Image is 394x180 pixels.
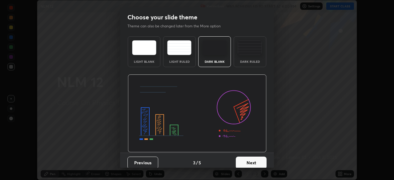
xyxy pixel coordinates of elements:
div: Light Blank [132,60,156,63]
button: Next [236,157,267,169]
div: Light Ruled [167,60,192,63]
img: lightTheme.e5ed3b09.svg [132,40,156,55]
div: Dark Ruled [238,60,262,63]
img: lightRuledTheme.5fabf969.svg [167,40,191,55]
h2: Choose your slide theme [127,13,197,21]
img: darkTheme.f0cc69e5.svg [203,40,227,55]
h4: / [196,159,198,166]
h4: 3 [193,159,195,166]
p: Theme can also be changed later from the More option [127,23,227,29]
img: darkRuledTheme.de295e13.svg [238,40,262,55]
img: darkThemeBanner.d06ce4a2.svg [128,74,267,153]
h4: 5 [199,159,201,166]
div: Dark Blank [202,60,227,63]
button: Previous [127,157,158,169]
